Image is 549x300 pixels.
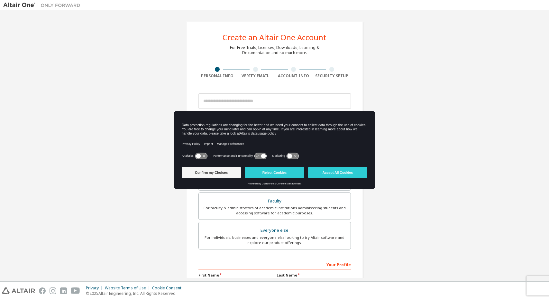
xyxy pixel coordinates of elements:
[236,73,275,79] div: Verify Email
[60,287,67,294] img: linkedin.svg
[198,73,237,79] div: Personal Info
[313,73,351,79] div: Security Setup
[230,45,319,55] div: For Free Trials, Licenses, Downloads, Learning & Documentation and so much more.
[198,259,351,269] div: Your Profile
[203,197,347,206] div: Faculty
[39,287,46,294] img: facebook.svg
[86,286,105,291] div: Privacy
[3,2,84,8] img: Altair One
[152,286,185,291] div: Cookie Consent
[275,73,313,79] div: Account Info
[198,273,273,278] label: First Name
[203,205,347,216] div: For faculty & administrators of academic institutions administering students and accessing softwa...
[223,33,326,41] div: Create an Altair One Account
[71,287,80,294] img: youtube.svg
[86,291,185,296] p: © 2025 Altair Engineering, Inc. All Rights Reserved.
[2,287,35,294] img: altair_logo.svg
[203,226,347,235] div: Everyone else
[105,286,152,291] div: Website Terms of Use
[50,287,56,294] img: instagram.svg
[277,273,351,278] label: Last Name
[203,235,347,245] div: For individuals, businesses and everyone else looking to try Altair software and explore our prod...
